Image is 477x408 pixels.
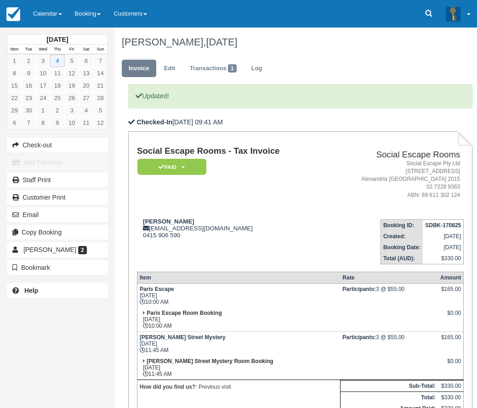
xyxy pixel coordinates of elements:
a: 30 [22,104,36,117]
a: 8 [7,67,22,79]
th: Wed [36,45,50,55]
a: 27 [79,92,93,104]
div: $165.00 [440,286,461,300]
a: 19 [65,79,79,92]
td: [DATE] 10:00 AM [137,283,340,307]
button: Check-out [7,138,108,152]
th: Item [137,272,340,283]
th: Mon [7,45,22,55]
a: 24 [36,92,50,104]
th: Booking Date: [380,242,423,253]
a: 2 [22,55,36,67]
td: 3 @ $55.00 [340,331,438,356]
td: [DATE] [423,231,464,242]
p: Updated! [128,84,472,108]
a: 13 [79,67,93,79]
a: 28 [93,92,108,104]
strong: Participants [342,286,376,292]
a: 4 [79,104,93,117]
span: 2 [78,246,87,254]
th: Created: [380,231,423,242]
a: 11 [79,117,93,129]
td: 3 @ $55.00 [340,283,438,307]
a: 29 [7,104,22,117]
strong: Paris Escape Room Booking [147,310,221,316]
th: Fri [65,45,79,55]
a: 26 [65,92,79,104]
a: Staff Print [7,173,108,187]
strong: How did you find us? [140,384,195,390]
a: 5 [65,55,79,67]
a: 8 [36,117,50,129]
a: 10 [36,67,50,79]
a: Help [7,283,108,298]
a: 9 [22,67,36,79]
th: Amount [438,272,464,283]
a: 5 [93,104,108,117]
strong: [PERSON_NAME] Street Mystery Room Booking [147,358,273,364]
th: Total: [340,391,438,403]
a: 6 [79,55,93,67]
td: [DATE] [423,242,464,253]
a: Paid [137,158,203,175]
a: 11 [50,67,64,79]
a: Invoice [122,60,156,78]
td: $330.00 [423,253,464,264]
img: A3 [446,6,460,21]
h1: Social Escape Rooms - Tax Invoice [137,146,324,156]
div: $0.00 [440,310,461,324]
a: Edit [157,60,182,78]
a: 6 [7,117,22,129]
a: 1 [7,55,22,67]
img: checkfront-main-nav-mini-logo.png [6,7,20,21]
a: 12 [65,67,79,79]
div: [EMAIL_ADDRESS][DOMAIN_NAME] 0415 906 590 [137,218,324,239]
b: Checked-In [136,118,172,126]
th: Thu [50,45,64,55]
a: 3 [36,55,50,67]
th: Booking ID: [380,219,423,231]
div: $0.00 [440,358,461,372]
a: 17 [36,79,50,92]
a: 7 [22,117,36,129]
a: 7 [93,55,108,67]
a: 1 [36,104,50,117]
p: [DATE] 09:41 AM [128,117,472,127]
td: $330.00 [438,380,464,391]
th: Sub-Total: [340,380,438,391]
a: [PERSON_NAME] 2 [7,242,108,257]
button: Copy Booking [7,225,108,240]
a: 10 [65,117,79,129]
strong: Paris Escape [140,286,174,292]
a: 25 [50,92,64,104]
strong: [PERSON_NAME] Street Mystery [140,334,226,341]
span: 1 [228,64,237,73]
th: Sun [93,45,108,55]
strong: Participants [342,334,376,341]
b: Help [24,287,38,294]
a: Log [244,60,269,78]
td: $330.00 [438,391,464,403]
a: Transactions1 [183,60,244,78]
a: Customer Print [7,190,108,205]
th: Rate [340,272,438,283]
button: Email [7,207,108,222]
a: 20 [79,79,93,92]
h2: Social Escape Rooms [328,150,460,160]
a: 2 [50,104,64,117]
a: 4 [50,55,64,67]
a: 23 [22,92,36,104]
a: 22 [7,92,22,104]
td: [DATE] 11:45 AM [137,331,340,356]
th: Sat [79,45,93,55]
strong: SDBK-170825 [425,222,461,229]
strong: [DATE] [46,36,68,43]
a: 9 [50,117,64,129]
a: 21 [93,79,108,92]
p: : Previous visit [140,382,338,391]
em: Paid [137,159,206,175]
button: Bookmark [7,260,108,275]
strong: [PERSON_NAME] [143,218,194,225]
th: Total (AUD): [380,253,423,264]
a: 12 [93,117,108,129]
